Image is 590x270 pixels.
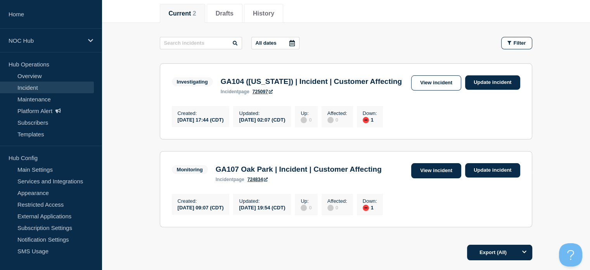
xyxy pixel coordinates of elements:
span: incident [216,177,234,182]
button: Drafts [216,10,234,17]
div: disabled [301,205,307,211]
div: down [363,205,369,211]
p: Down : [363,198,377,204]
p: Updated : [239,198,285,204]
p: All dates [256,40,277,46]
p: Down : [363,110,377,116]
a: 725097 [253,89,273,94]
a: Update incident [465,75,520,90]
span: 2 [193,10,196,17]
p: page [221,89,249,94]
div: disabled [327,205,334,211]
p: Created : [178,198,224,204]
a: Update incident [465,163,520,178]
a: View incident [411,163,461,178]
div: 1 [363,204,377,211]
span: Filter [514,40,526,46]
a: 724834 [247,177,268,182]
div: 0 [301,116,311,123]
button: Options [517,245,532,260]
div: 1 [363,116,377,123]
p: Up : [301,198,311,204]
h3: GA107 Oak Park | Incident | Customer Affecting [216,165,382,174]
p: Affected : [327,198,347,204]
span: Investigating [172,77,213,86]
div: disabled [327,117,334,123]
p: page [216,177,244,182]
p: Updated : [239,110,285,116]
span: incident [221,89,239,94]
div: [DATE] 19:54 (CDT) [239,204,285,211]
div: 0 [327,116,347,123]
p: Created : [178,110,224,116]
div: down [363,117,369,123]
a: View incident [411,75,461,91]
p: Affected : [327,110,347,116]
p: NOC Hub [9,37,83,44]
div: [DATE] 17:44 (CDT) [178,116,224,123]
div: [DATE] 02:07 (CDT) [239,116,285,123]
p: Up : [301,110,311,116]
div: 0 [327,204,347,211]
button: History [253,10,274,17]
button: All dates [251,37,299,49]
div: disabled [301,117,307,123]
input: Search incidents [160,37,242,49]
div: [DATE] 09:07 (CDT) [178,204,224,211]
button: Filter [501,37,532,49]
button: Current 2 [169,10,196,17]
iframe: Help Scout Beacon - Open [559,243,582,267]
div: 0 [301,204,311,211]
button: Export (All) [467,245,532,260]
span: Monitoring [172,165,208,174]
h3: GA104 ([US_STATE]) | Incident | Customer Affecting [221,77,402,86]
